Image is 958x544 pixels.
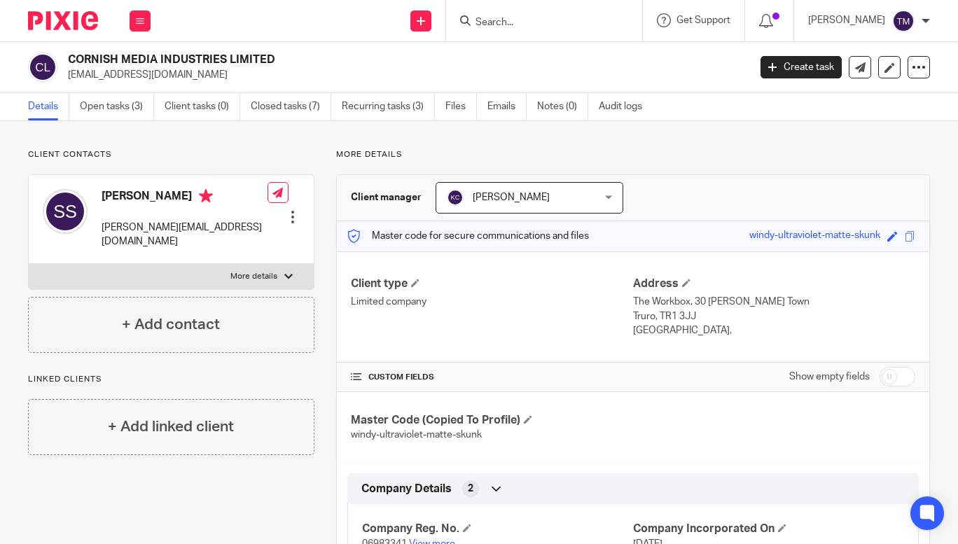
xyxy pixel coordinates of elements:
[633,295,915,309] p: The Workbox, 30 [PERSON_NAME] Town
[102,189,268,207] h4: [PERSON_NAME]
[633,323,915,337] p: [GEOGRAPHIC_DATA],
[102,221,268,249] p: [PERSON_NAME][EMAIL_ADDRESS][DOMAIN_NAME]
[361,482,452,496] span: Company Details
[28,53,57,82] img: svg%3E
[28,149,314,160] p: Client contacts
[68,68,740,82] p: [EMAIL_ADDRESS][DOMAIN_NAME]
[599,93,653,120] a: Audit logs
[230,271,277,282] p: More details
[351,413,633,428] h4: Master Code (Copied To Profile)
[28,93,69,120] a: Details
[362,522,633,536] h4: Company Reg. No.
[199,189,213,203] i: Primary
[474,17,600,29] input: Search
[473,193,550,202] span: [PERSON_NAME]
[633,277,915,291] h4: Address
[447,189,464,206] img: svg%3E
[108,416,234,438] h4: + Add linked client
[892,10,915,32] img: svg%3E
[487,93,527,120] a: Emails
[468,482,473,496] span: 2
[351,190,422,204] h3: Client manager
[28,374,314,385] p: Linked clients
[676,15,730,25] span: Get Support
[336,149,930,160] p: More details
[28,11,98,30] img: Pixie
[347,229,589,243] p: Master code for secure communications and files
[749,228,880,244] div: windy-ultraviolet-matte-skunk
[808,13,885,27] p: [PERSON_NAME]
[789,370,870,384] label: Show empty fields
[43,189,88,234] img: svg%3E
[633,522,904,536] h4: Company Incorporated On
[80,93,154,120] a: Open tasks (3)
[351,372,633,383] h4: CUSTOM FIELDS
[537,93,588,120] a: Notes (0)
[351,430,482,440] span: windy-ultraviolet-matte-skunk
[251,93,331,120] a: Closed tasks (7)
[445,93,477,120] a: Files
[165,93,240,120] a: Client tasks (0)
[633,309,915,323] p: Truro, TR1 3JJ
[351,277,633,291] h4: Client type
[122,314,220,335] h4: + Add contact
[342,93,435,120] a: Recurring tasks (3)
[761,56,842,78] a: Create task
[351,295,633,309] p: Limited company
[68,53,605,67] h2: CORNISH MEDIA INDUSTRIES LIMITED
